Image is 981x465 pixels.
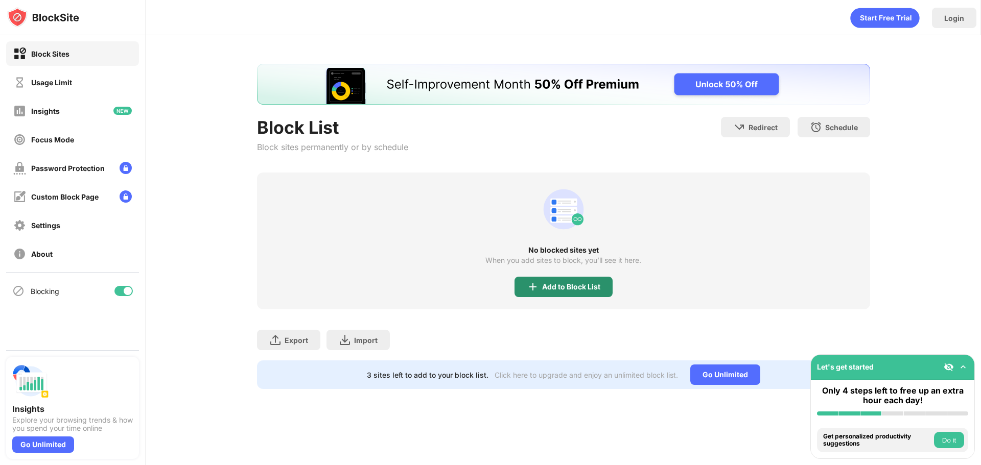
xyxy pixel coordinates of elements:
img: omni-setup-toggle.svg [958,362,968,372]
div: Usage Limit [31,78,72,87]
img: insights-off.svg [13,105,26,117]
div: Go Unlimited [690,364,760,385]
img: time-usage-off.svg [13,76,26,89]
g: Start Free Trial [860,15,912,20]
img: block-on.svg [13,47,26,60]
div: 3 sites left to add to your block list. [367,371,488,379]
div: Only 4 steps left to free up an extra hour each day! [817,386,968,405]
img: settings-off.svg [13,219,26,232]
div: Block Sites [31,50,69,58]
img: about-off.svg [13,248,26,260]
img: customize-block-page-off.svg [13,190,26,203]
img: lock-menu.svg [120,162,132,174]
div: Explore your browsing trends & how you spend your time online [12,416,133,432]
div: About [31,250,53,258]
div: Settings [31,221,60,230]
div: Click here to upgrade and enjoy an unlimited block list. [495,371,678,379]
div: No blocked sites yet [257,246,870,254]
img: new-icon.svg [113,107,132,115]
img: lock-menu.svg [120,190,132,203]
div: Let's get started [817,362,874,371]
div: When you add sites to block, you’ll see it here. [485,256,641,264]
div: animation [850,8,920,28]
img: logo-blocksite.svg [7,7,79,28]
div: Blocking [31,287,59,296]
div: Schedule [825,123,858,132]
img: blocking-icon.svg [12,285,25,297]
div: Password Protection [31,164,105,173]
button: Do it [934,432,964,448]
img: eye-not-visible.svg [944,362,954,372]
div: Get personalized productivity suggestions [823,433,931,448]
div: Go Unlimited [12,436,74,453]
div: Block sites permanently or by schedule [257,142,408,152]
div: Custom Block Page [31,192,99,201]
div: animation [539,185,588,234]
img: password-protection-off.svg [13,162,26,175]
img: focus-off.svg [13,133,26,146]
div: Focus Mode [31,135,74,144]
div: Insights [12,404,133,414]
div: Redirect [749,123,778,132]
div: Login [944,14,964,22]
div: Block List [257,117,408,138]
img: push-insights.svg [12,363,49,400]
div: Add to Block List [542,283,600,291]
div: Insights [31,107,60,115]
iframe: Banner [257,64,870,105]
div: Import [354,336,378,345]
div: Export [285,336,308,345]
